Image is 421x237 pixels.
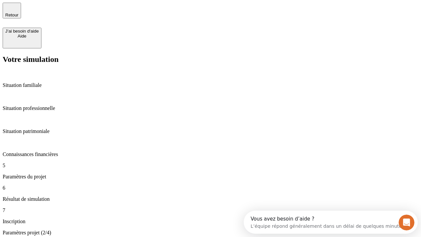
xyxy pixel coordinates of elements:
[7,11,162,18] div: L’équipe répond généralement dans un délai de quelques minutes.
[3,128,418,134] p: Situation patrimoniale
[3,207,418,213] p: 7
[5,13,18,17] span: Retour
[3,151,418,157] p: Connaissances financières
[3,82,418,88] p: Situation familiale
[244,211,418,234] iframe: Intercom live chat discovery launcher
[3,55,418,64] h2: Votre simulation
[3,219,418,224] p: Inscription
[399,215,414,230] iframe: Intercom live chat
[3,196,418,202] p: Résultat de simulation
[5,34,39,39] div: Aide
[7,6,162,11] div: Vous avez besoin d’aide ?
[5,29,39,34] div: J’ai besoin d'aide
[3,174,418,180] p: Paramètres du projet
[3,163,418,169] p: 5
[3,185,418,191] p: 6
[3,230,418,236] p: Paramètres projet (2/4)
[3,105,418,111] p: Situation professionnelle
[3,3,181,21] div: Ouvrir le Messenger Intercom
[3,3,21,18] button: Retour
[3,28,41,48] button: J’ai besoin d'aideAide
